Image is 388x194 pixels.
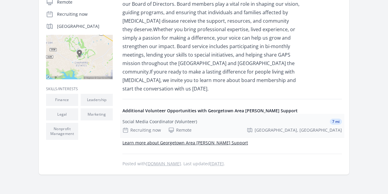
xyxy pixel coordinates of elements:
[120,114,344,138] a: Social Media Coordinator (Volunteer) 7 mi Recruiting now Remote [GEOGRAPHIC_DATA], [GEOGRAPHIC_DATA]
[46,94,78,106] li: Finance
[46,35,113,79] img: Map
[146,161,181,166] a: [DOMAIN_NAME]
[46,87,113,91] h3: Skills/Interests
[122,161,342,166] p: Posted with . Last updated .
[46,108,78,120] li: Legal
[330,119,342,125] span: 7 mi
[81,108,113,120] li: Marketing
[81,94,113,106] li: Leadership
[57,11,113,17] p: Recruiting now
[122,127,161,133] div: Recruiting now
[168,127,192,133] div: Remote
[46,123,78,140] li: Nonprofit Management
[210,161,224,166] abbr: Tue, Sep 23, 2025 11:43 PM
[122,140,248,146] a: Learn more about Georgetown Area [PERSON_NAME] Support
[255,127,342,133] span: [GEOGRAPHIC_DATA], [GEOGRAPHIC_DATA]
[122,119,197,125] div: Social Media Coordinator (Volunteer)
[122,108,342,114] h4: Additional Volunteer Opportunities with Georgetown Area [PERSON_NAME] Support
[57,23,113,29] p: [GEOGRAPHIC_DATA]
